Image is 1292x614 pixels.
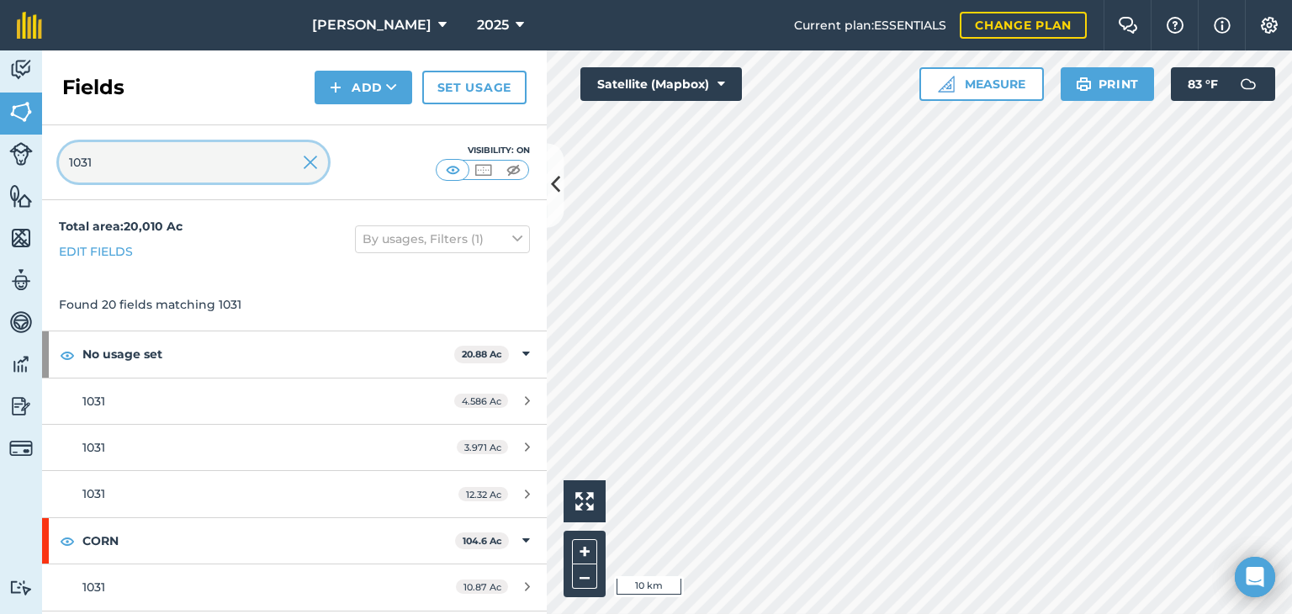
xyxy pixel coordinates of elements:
img: Four arrows, one pointing top left, one top right, one bottom right and the last bottom left [575,492,594,511]
button: Print [1061,67,1155,101]
img: svg+xml;base64,PD94bWwgdmVyc2lvbj0iMS4wIiBlbmNvZGluZz0idXRmLTgiPz4KPCEtLSBHZW5lcmF0b3I6IEFkb2JlIE... [9,437,33,460]
img: svg+xml;base64,PHN2ZyB4bWxucz0iaHR0cDovL3d3dy53My5vcmcvMjAwMC9zdmciIHdpZHRoPSIxNyIgaGVpZ2h0PSIxNy... [1214,15,1231,35]
div: No usage set20.88 Ac [42,331,547,377]
input: Search [59,142,328,183]
span: 2025 [477,15,509,35]
div: Visibility: On [436,144,530,157]
div: CORN104.6 Ac [42,518,547,564]
img: svg+xml;base64,PD94bWwgdmVyc2lvbj0iMS4wIiBlbmNvZGluZz0idXRmLTgiPz4KPCEtLSBHZW5lcmF0b3I6IEFkb2JlIE... [9,352,33,377]
img: Ruler icon [938,76,955,93]
a: 10313.971 Ac [42,425,547,470]
div: Open Intercom Messenger [1235,557,1275,597]
button: Satellite (Mapbox) [580,67,742,101]
h2: Fields [62,74,124,101]
span: 10.87 Ac [456,580,508,594]
img: svg+xml;base64,PHN2ZyB4bWxucz0iaHR0cDovL3d3dy53My5vcmcvMjAwMC9zdmciIHdpZHRoPSI1MCIgaGVpZ2h0PSI0MC... [503,161,524,178]
a: Edit fields [59,242,133,261]
span: 1031 [82,486,105,501]
strong: 20.88 Ac [462,348,502,360]
img: svg+xml;base64,PHN2ZyB4bWxucz0iaHR0cDovL3d3dy53My5vcmcvMjAwMC9zdmciIHdpZHRoPSI1NiIgaGVpZ2h0PSI2MC... [9,99,33,124]
img: fieldmargin Logo [17,12,42,39]
button: Add [315,71,412,104]
img: svg+xml;base64,PHN2ZyB4bWxucz0iaHR0cDovL3d3dy53My5vcmcvMjAwMC9zdmciIHdpZHRoPSI1NiIgaGVpZ2h0PSI2MC... [9,225,33,251]
a: Set usage [422,71,527,104]
button: + [572,539,597,564]
button: – [572,564,597,589]
img: A cog icon [1259,17,1279,34]
span: 1031 [82,440,105,455]
strong: 104.6 Ac [463,535,502,547]
img: svg+xml;base64,PD94bWwgdmVyc2lvbj0iMS4wIiBlbmNvZGluZz0idXRmLTgiPz4KPCEtLSBHZW5lcmF0b3I6IEFkb2JlIE... [9,394,33,419]
img: svg+xml;base64,PHN2ZyB4bWxucz0iaHR0cDovL3d3dy53My5vcmcvMjAwMC9zdmciIHdpZHRoPSIxOSIgaGVpZ2h0PSIyNC... [1076,74,1092,94]
span: 12.32 Ac [458,487,508,501]
img: svg+xml;base64,PD94bWwgdmVyc2lvbj0iMS4wIiBlbmNvZGluZz0idXRmLTgiPz4KPCEtLSBHZW5lcmF0b3I6IEFkb2JlIE... [9,580,33,595]
div: Found 20 fields matching 1031 [42,278,547,331]
img: A question mark icon [1165,17,1185,34]
img: svg+xml;base64,PHN2ZyB4bWxucz0iaHR0cDovL3d3dy53My5vcmcvMjAwMC9zdmciIHdpZHRoPSIxOCIgaGVpZ2h0PSIyNC... [60,531,75,551]
img: svg+xml;base64,PHN2ZyB4bWxucz0iaHR0cDovL3d3dy53My5vcmcvMjAwMC9zdmciIHdpZHRoPSI1MCIgaGVpZ2h0PSI0MC... [473,161,494,178]
a: 103112.32 Ac [42,471,547,516]
span: 83 ° F [1188,67,1218,101]
span: 1031 [82,580,105,595]
strong: Total area : 20,010 Ac [59,219,183,234]
button: By usages, Filters (1) [355,225,530,252]
img: svg+xml;base64,PD94bWwgdmVyc2lvbj0iMS4wIiBlbmNvZGluZz0idXRmLTgiPz4KPCEtLSBHZW5lcmF0b3I6IEFkb2JlIE... [9,310,33,335]
img: svg+xml;base64,PHN2ZyB4bWxucz0iaHR0cDovL3d3dy53My5vcmcvMjAwMC9zdmciIHdpZHRoPSIyMiIgaGVpZ2h0PSIzMC... [303,152,318,172]
strong: CORN [82,518,455,564]
a: 10314.586 Ac [42,378,547,424]
button: 83 °F [1171,67,1275,101]
span: 1031 [82,394,105,409]
span: 3.971 Ac [457,440,508,454]
a: 103110.87 Ac [42,564,547,610]
img: Two speech bubbles overlapping with the left bubble in the forefront [1118,17,1138,34]
strong: No usage set [82,331,454,377]
img: svg+xml;base64,PD94bWwgdmVyc2lvbj0iMS4wIiBlbmNvZGluZz0idXRmLTgiPz4KPCEtLSBHZW5lcmF0b3I6IEFkb2JlIE... [9,57,33,82]
img: svg+xml;base64,PD94bWwgdmVyc2lvbj0iMS4wIiBlbmNvZGluZz0idXRmLTgiPz4KPCEtLSBHZW5lcmF0b3I6IEFkb2JlIE... [1231,67,1265,101]
img: svg+xml;base64,PHN2ZyB4bWxucz0iaHR0cDovL3d3dy53My5vcmcvMjAwMC9zdmciIHdpZHRoPSIxOCIgaGVpZ2h0PSIyNC... [60,345,75,365]
span: 4.586 Ac [454,394,508,408]
a: Change plan [960,12,1087,39]
img: svg+xml;base64,PD94bWwgdmVyc2lvbj0iMS4wIiBlbmNvZGluZz0idXRmLTgiPz4KPCEtLSBHZW5lcmF0b3I6IEFkb2JlIE... [9,267,33,293]
span: [PERSON_NAME] [312,15,432,35]
img: svg+xml;base64,PHN2ZyB4bWxucz0iaHR0cDovL3d3dy53My5vcmcvMjAwMC9zdmciIHdpZHRoPSI1NiIgaGVpZ2h0PSI2MC... [9,183,33,209]
img: svg+xml;base64,PHN2ZyB4bWxucz0iaHR0cDovL3d3dy53My5vcmcvMjAwMC9zdmciIHdpZHRoPSI1MCIgaGVpZ2h0PSI0MC... [442,161,463,178]
button: Measure [919,67,1044,101]
img: svg+xml;base64,PD94bWwgdmVyc2lvbj0iMS4wIiBlbmNvZGluZz0idXRmLTgiPz4KPCEtLSBHZW5lcmF0b3I6IEFkb2JlIE... [9,142,33,166]
img: svg+xml;base64,PHN2ZyB4bWxucz0iaHR0cDovL3d3dy53My5vcmcvMjAwMC9zdmciIHdpZHRoPSIxNCIgaGVpZ2h0PSIyNC... [330,77,342,98]
span: Current plan : ESSENTIALS [794,16,946,34]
